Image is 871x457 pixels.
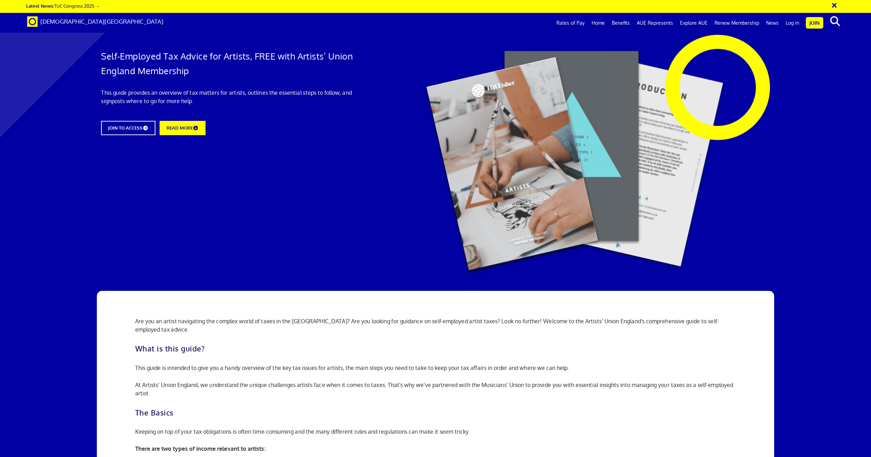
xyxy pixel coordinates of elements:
[135,445,266,452] b: There are two types of income relevant to artists:
[825,14,846,29] button: search
[763,14,782,32] a: News
[782,14,803,32] a: Log in
[26,3,54,9] strong: Latest News:
[608,14,633,32] a: Benefits
[135,317,736,334] p: Are you an artist navigating the complex world of taxes in the [GEOGRAPHIC_DATA]? Are you looking...
[711,14,763,32] a: Renew Membership
[588,14,608,32] a: Home
[677,14,711,32] a: Explore AUE
[806,17,823,29] a: Join
[135,364,736,372] p: This guide is intended to give you a handy overview of the key tax issues for artists, the main s...
[135,381,736,397] p: At Artists’ Union England, we understand the unique challenges artists face when it comes to taxe...
[101,121,155,135] a: JOIN TO ACCESS
[553,14,588,32] a: Rates of Pay
[633,14,677,32] a: AUE Represents
[101,49,373,78] h1: Self-Employed Tax Advice for Artists, FREE with Artists’ Union England Membership
[135,409,736,417] h2: The Basics
[135,427,736,436] p: Keeping on top of your tax obligations is often time-consuming and the many different rules and r...
[40,18,163,25] span: [DEMOGRAPHIC_DATA][GEOGRAPHIC_DATA]
[135,344,736,353] h2: What is this guide?
[26,3,100,9] a: Latest News:TUC Congress 2025 →
[101,88,373,105] p: This guide provides an overview of tax matters for artists, outlines the essential steps to follo...
[160,121,206,135] a: READ MORE
[22,13,169,30] a: Brand [DEMOGRAPHIC_DATA][GEOGRAPHIC_DATA]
